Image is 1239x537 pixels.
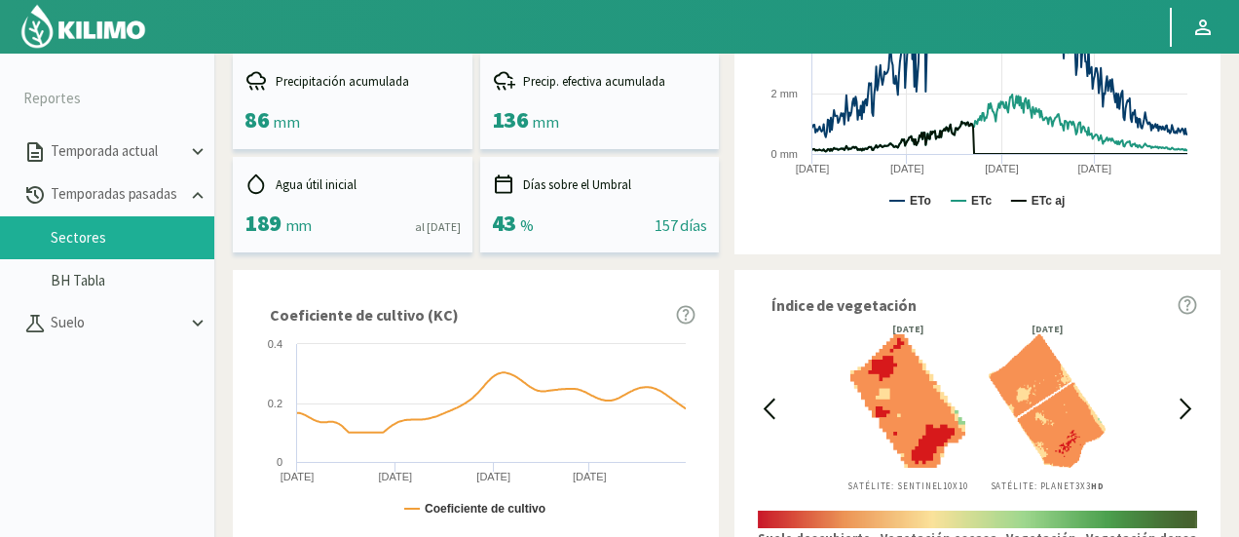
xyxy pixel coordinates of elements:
p: Suelo [47,312,187,334]
a: Sectores [51,229,214,247]
text: Coeficiente de cultivo [425,502,545,516]
span: 43 [492,208,516,238]
text: 0 [277,456,282,468]
img: e7186bdf-d3cd-418d-9f8f-c53ab68207b4_-_planet_-_2024-11-29.png [986,334,1109,467]
text: [DATE] [796,163,830,174]
div: Precip. efectiva acumulada [492,69,708,93]
span: 136 [492,104,529,134]
text: 0.4 [268,338,282,350]
text: ETc [971,194,992,208]
kil-mini-card: report-summary-cards.DAYS_ABOVE_THRESHOLD [480,157,720,252]
kil-mini-card: report-summary-cards.ACCUMULATED_PRECIPITATION [233,54,472,149]
kil-mini-card: report-summary-cards.INITIAL_USEFUL_WATER [233,157,472,252]
div: Días sobre el Umbral [492,173,708,196]
span: Índice de vegetación [771,293,917,317]
span: 86 [244,104,269,134]
text: [DATE] [573,471,607,482]
div: Precipitación acumulada [244,69,461,93]
text: [DATE] [379,471,413,482]
text: [DATE] [1077,163,1111,174]
span: mm [532,112,558,132]
a: BH Tabla [51,272,214,289]
text: [DATE] [890,163,924,174]
div: [DATE] [846,325,970,334]
kil-mini-card: report-summary-cards.ACCUMULATED_EFFECTIVE_PRECIPITATION [480,54,720,149]
span: 3X3 [1075,480,1105,491]
text: 0.2 [268,398,282,409]
div: 157 días [655,213,707,237]
div: al [DATE] [415,218,460,236]
div: Agua útil inicial [244,173,461,196]
img: scale [758,511,1197,528]
text: 0 mm [771,148,799,160]
img: Kilimo [19,3,147,50]
text: [DATE] [985,163,1019,174]
span: 10X10 [943,480,968,491]
span: 189 [244,208,282,238]
text: ETc aj [1032,194,1065,208]
text: [DATE] [476,471,510,482]
span: mm [285,215,312,235]
p: Satélite: Sentinel [846,479,970,493]
p: Temporada actual [47,140,187,163]
span: % [520,215,534,235]
span: Coeficiente de cultivo (KC) [270,303,458,326]
div: [DATE] [986,325,1109,334]
text: ETo [910,194,931,208]
text: [DATE] [281,471,315,482]
img: e7186bdf-d3cd-418d-9f8f-c53ab68207b4_-_sentinel_-_2024-11-28.png [846,334,970,467]
p: Satélite: Planet [986,479,1109,493]
p: Temporadas pasadas [47,183,187,206]
b: HD [1091,480,1105,491]
text: 2 mm [771,88,799,99]
span: mm [273,112,299,132]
